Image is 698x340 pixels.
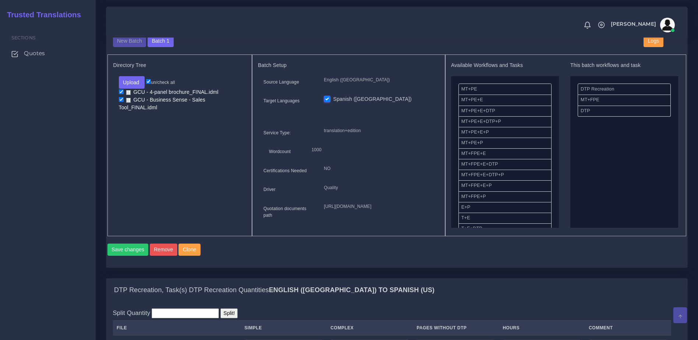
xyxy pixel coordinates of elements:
[263,205,313,219] label: Quotation documents path
[458,138,552,149] li: MT+PE+P
[113,320,241,336] th: File
[578,95,671,106] li: MT+FPE
[324,127,433,135] p: translation+edition
[2,9,81,21] a: Trusted Translations
[107,244,149,256] button: Save changes
[2,10,81,19] h2: Trusted Translations
[458,127,552,138] li: MT+PE+E+P
[263,186,276,193] label: Driver
[458,106,552,117] li: MT+PE+E+DTP
[24,49,45,57] span: Quotes
[324,184,433,192] p: Quality
[458,84,552,95] li: MT+PE
[458,202,552,213] li: E+P
[327,320,413,336] th: Complex
[148,38,173,43] a: Batch 1
[263,167,307,174] label: Certifications Needed
[241,320,327,336] th: Simple
[263,130,291,136] label: Service Type:
[458,213,552,224] li: T+E
[263,98,300,104] label: Target Languages
[333,95,411,103] label: Spanish ([GEOGRAPHIC_DATA])
[648,38,659,44] span: Logs
[324,165,433,173] p: NO
[11,35,36,40] span: Sections
[458,180,552,191] li: MT+FPE+E+P
[263,79,299,85] label: Source Language
[570,62,678,68] h5: This batch workflows and task
[150,244,179,256] a: Remove
[324,203,433,210] p: [URL][DOMAIN_NAME]
[119,76,145,89] button: Upload
[578,84,671,95] li: DTP Recreation
[146,79,151,84] input: un/check all
[451,62,559,68] h5: Available Workflows and Tasks
[150,244,177,256] button: Remove
[458,170,552,181] li: MT+FPE+E+DTP+P
[458,148,552,159] li: MT+FPE+E
[458,223,552,234] li: T+E+DTP
[607,18,677,32] a: [PERSON_NAME]avatar
[258,62,439,68] h5: Batch Setup
[578,106,671,117] li: DTP
[458,191,552,202] li: MT+FPE+P
[178,244,202,256] a: Clone
[644,35,663,47] button: Logs
[269,148,291,155] label: Wordcount
[113,308,150,318] label: Split Quantity
[114,286,435,294] h4: DTP Recreation, Task(s) DTP Recreation Quantities
[148,35,173,47] button: Batch 1
[6,46,90,61] a: Quotes
[458,116,552,127] li: MT+PE+E+DTP+P
[178,244,201,256] button: Clone
[269,286,435,294] b: English ([GEOGRAPHIC_DATA]) TO Spanish (US)
[106,279,687,302] div: DTP Recreation, Task(s) DTP Recreation QuantitiesEnglish ([GEOGRAPHIC_DATA]) TO Spanish (US)
[113,35,146,47] button: New Batch
[611,21,656,26] span: [PERSON_NAME]
[119,96,205,111] a: GCU - Business Sense - Sales Tool_FINAL.idml
[458,159,552,170] li: MT+FPE+E+DTP
[220,308,238,318] input: Split!
[458,95,552,106] li: MT+PE+E
[113,62,247,68] h5: Directory Tree
[660,18,675,32] img: avatar
[312,146,428,154] p: 1000
[585,320,671,336] th: Comment
[113,38,146,43] a: New Batch
[146,79,175,86] label: un/check all
[324,76,433,84] p: English ([GEOGRAPHIC_DATA])
[499,320,585,336] th: Hours
[124,89,221,96] a: GCU - 4-panel brochure_FINAL.idml
[413,320,499,336] th: Pages Without DTP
